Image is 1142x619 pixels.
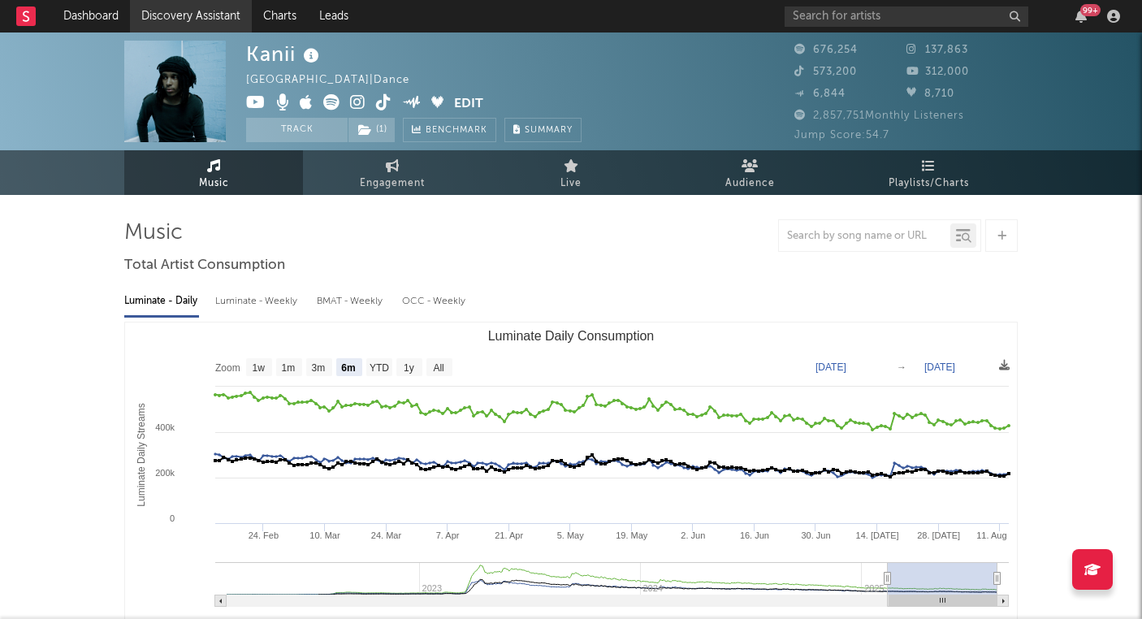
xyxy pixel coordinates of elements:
div: OCC - Weekly [402,288,467,315]
text: Zoom [215,362,240,374]
div: BMAT - Weekly [317,288,386,315]
span: Playlists/Charts [889,174,969,193]
text: 24. Mar [371,530,402,540]
div: Luminate - Weekly [215,288,301,315]
text: 200k [155,468,175,478]
span: 573,200 [794,67,857,77]
div: 99 + [1080,4,1101,16]
text: Luminate Daily Streams [136,403,147,506]
text: [DATE] [924,361,955,373]
text: 21. Apr [495,530,523,540]
text: 10. Mar [309,530,340,540]
span: Total Artist Consumption [124,256,285,275]
text: 28. [DATE] [917,530,960,540]
button: Summary [504,118,582,142]
a: Engagement [303,150,482,195]
text: 1w [253,362,266,374]
text: Luminate Daily Consumption [488,329,655,343]
div: Kanii [246,41,323,67]
text: 6m [341,362,355,374]
a: Music [124,150,303,195]
button: 99+ [1075,10,1087,23]
button: (1) [348,118,395,142]
text: 3m [312,362,326,374]
text: → [897,361,906,373]
text: 7. Apr [436,530,460,540]
a: Live [482,150,660,195]
text: YTD [370,362,389,374]
span: ( 1 ) [348,118,396,142]
span: Benchmark [426,121,487,141]
text: 400k [155,422,175,432]
span: 8,710 [906,89,954,99]
text: 11. Aug [976,530,1006,540]
text: 5. May [557,530,585,540]
span: Engagement [360,174,425,193]
input: Search by song name or URL [779,230,950,243]
text: [DATE] [815,361,846,373]
span: Jump Score: 54.7 [794,130,889,141]
text: All [433,362,443,374]
text: 19. May [616,530,648,540]
a: Benchmark [403,118,496,142]
a: Playlists/Charts [839,150,1018,195]
a: Audience [660,150,839,195]
span: 137,863 [906,45,968,55]
text: 24. Feb [249,530,279,540]
span: 676,254 [794,45,858,55]
span: 312,000 [906,67,969,77]
span: Live [560,174,582,193]
button: Track [246,118,348,142]
div: [GEOGRAPHIC_DATA] | Dance [246,71,447,90]
text: 14. [DATE] [856,530,899,540]
span: Music [199,174,229,193]
text: 0 [170,513,175,523]
text: 16. Jun [740,530,769,540]
text: 1m [282,362,296,374]
div: Luminate - Daily [124,288,199,315]
text: 30. Jun [801,530,830,540]
text: 2. Jun [681,530,705,540]
span: 2,857,751 Monthly Listeners [794,110,964,121]
span: Summary [525,126,573,135]
button: Edit [454,94,483,115]
text: 1y [404,362,414,374]
input: Search for artists [785,6,1028,27]
span: 6,844 [794,89,846,99]
span: Audience [725,174,775,193]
